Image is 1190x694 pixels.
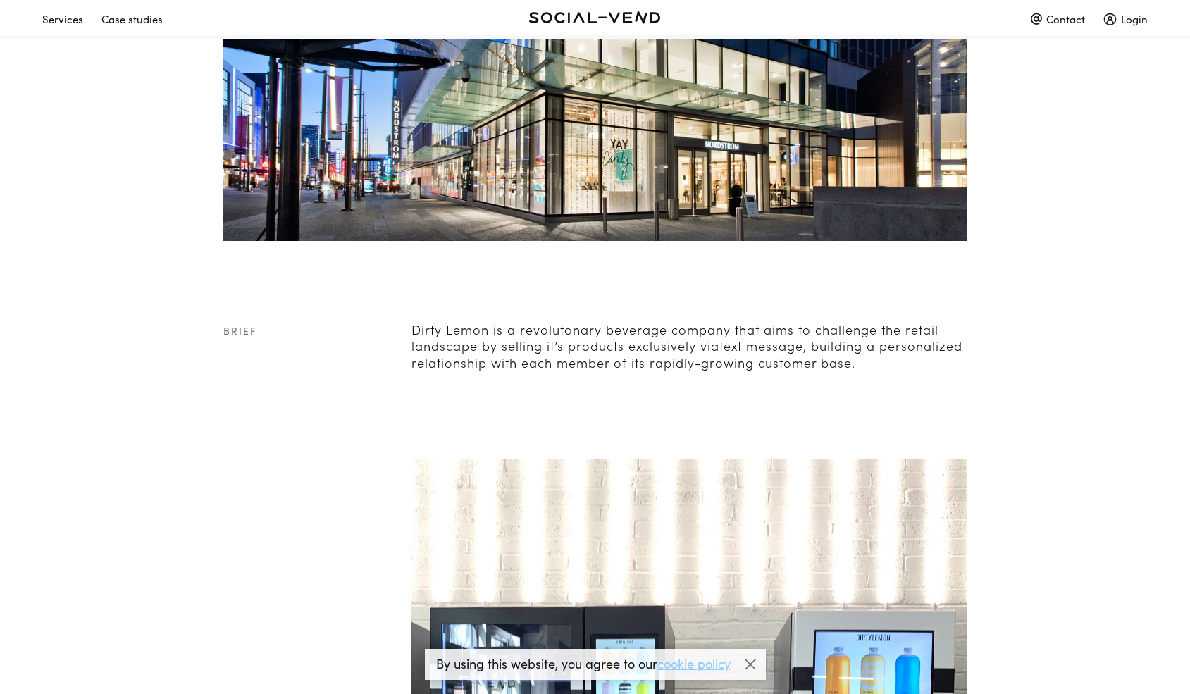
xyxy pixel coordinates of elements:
[719,337,803,354] em: text message
[223,326,390,375] h1: brief
[101,6,181,21] a: Case studies
[411,321,967,371] p: Dirty Lemon is a revolutonary beverage company that aims to challenge the retail landscape by sel...
[436,657,731,670] p: By using this website, you agree to our
[42,6,83,31] div: Services
[1031,6,1085,31] div: Contact
[657,655,731,672] a: cookie policy
[101,6,163,31] div: Case studies
[1103,6,1148,31] div: Login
